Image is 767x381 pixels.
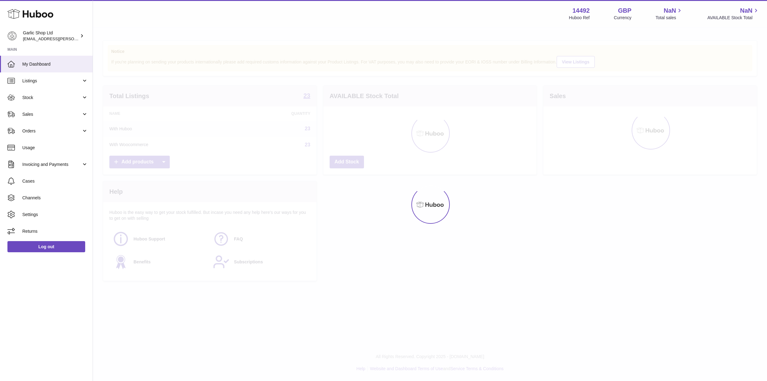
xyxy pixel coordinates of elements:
span: Settings [22,212,88,218]
span: Invoicing and Payments [22,162,81,167]
img: alec.veit@garlicshop.co.uk [7,31,17,41]
div: Currency [614,15,632,21]
span: Usage [22,145,88,151]
a: Log out [7,241,85,252]
span: Returns [22,228,88,234]
a: NaN AVAILABLE Stock Total [707,6,760,21]
strong: 14492 [572,6,590,15]
span: Total sales [655,15,683,21]
span: NaN [740,6,752,15]
span: AVAILABLE Stock Total [707,15,760,21]
span: NaN [664,6,676,15]
strong: GBP [618,6,631,15]
span: My Dashboard [22,61,88,67]
span: [EMAIL_ADDRESS][PERSON_NAME][DOMAIN_NAME] [23,36,124,41]
span: Stock [22,95,81,101]
div: Garlic Shop Ltd [23,30,79,42]
span: Orders [22,128,81,134]
span: Channels [22,195,88,201]
span: Listings [22,78,81,84]
span: Sales [22,111,81,117]
div: Huboo Ref [569,15,590,21]
span: Cases [22,178,88,184]
a: NaN Total sales [655,6,683,21]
